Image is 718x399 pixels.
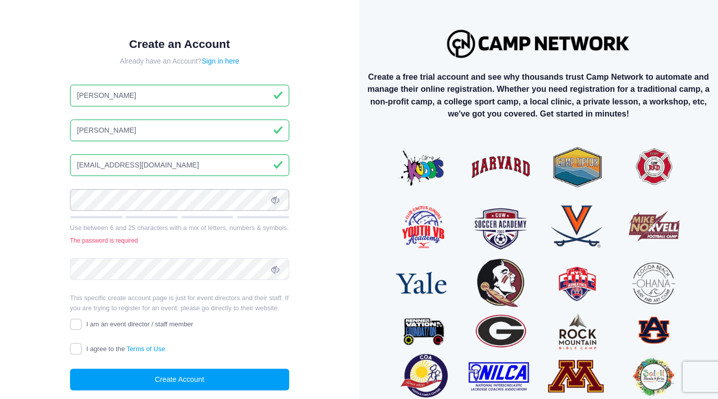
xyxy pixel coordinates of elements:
[367,71,710,120] p: Create a free trial account and see why thousands trust Camp Network to automate and manage their...
[70,154,289,176] input: Email
[70,120,289,141] input: Last Name
[86,320,193,328] span: I am an event director / staff member
[86,345,165,353] span: I agree to the
[70,293,289,313] p: This specific create account page is just for event directors and their staff. If you are trying ...
[70,369,289,390] button: Create Account
[70,343,82,355] input: I agree to theTerms of Use
[70,319,82,330] input: I am an event director / staff member
[126,345,165,353] a: Terms of Use
[70,56,289,67] div: Already have an Account?
[442,25,635,63] img: Logo
[70,37,289,51] h1: Create an Account
[70,223,289,233] div: Use between 6 and 25 characters with a mix of letters, numbers & symbols.
[202,57,239,65] a: Sign in here
[70,236,289,245] div: The password is required
[70,85,289,106] input: First Name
